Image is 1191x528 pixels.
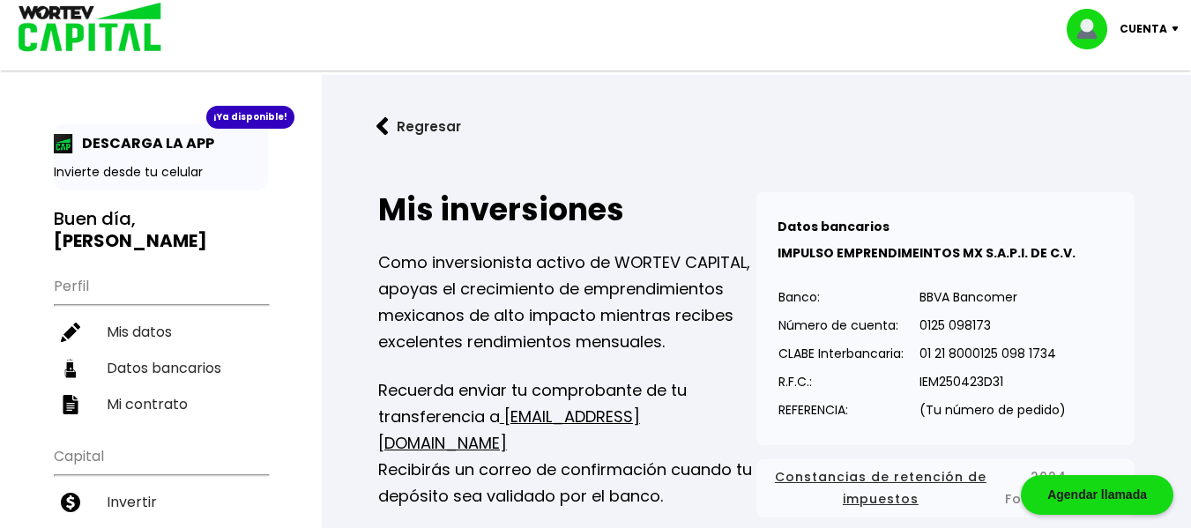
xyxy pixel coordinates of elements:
a: flecha izquierdaRegresar [350,103,1163,150]
a: Mis datos [54,314,268,350]
div: ¡Ya disponible! [206,106,294,129]
div: Agendar llamada [1021,475,1173,515]
p: Número de cuenta: [778,312,904,338]
b: Datos bancarios [778,218,890,235]
button: Regresar [350,103,488,150]
a: Invertir [54,484,268,520]
p: DESCARGA LA APP [73,132,214,154]
p: CLABE Interbancaria: [778,340,904,367]
p: R.F.C.: [778,368,904,395]
b: IMPULSO EMPRENDIMEINTOS MX S.A.P.I. DE C.V. [778,244,1076,262]
img: contrato-icon.f2db500c.svg [61,395,80,414]
a: Mi contrato [54,386,268,422]
p: (Tu número de pedido) [919,397,1066,423]
p: REFERENCIA: [778,397,904,423]
h3: Buen día, [54,208,268,252]
img: invertir-icon.b3b967d7.svg [61,493,80,512]
b: [PERSON_NAME] [54,228,207,253]
img: profile-image [1067,9,1120,49]
img: flecha izquierda [376,117,389,136]
ul: Perfil [54,266,268,422]
h2: Mis inversiones [378,192,756,227]
p: 0125 098173 [919,312,1066,338]
p: Como inversionista activo de WORTEV CAPITAL, apoyas el crecimiento de emprendimientos mexicanos d... [378,249,756,355]
img: editar-icon.952d3147.svg [61,323,80,342]
p: IEM250423D31 [919,368,1066,395]
img: icon-down [1167,26,1191,32]
p: Recuerda enviar tu comprobante de tu transferencia a Recibirás un correo de confirmación cuando t... [378,377,756,509]
p: Invierte desde tu celular [54,163,268,182]
p: Cuenta [1120,16,1167,42]
img: app-icon [54,134,73,153]
a: Datos bancarios [54,350,268,386]
span: Constancias de retención de impuestos [770,466,991,510]
img: datos-icon.10cf9172.svg [61,359,80,378]
p: BBVA Bancomer [919,284,1066,310]
p: Banco: [778,284,904,310]
button: Constancias de retención de impuestos2024 Formato zip [770,466,1120,510]
p: 01 21 8000125 098 1734 [919,340,1066,367]
a: [EMAIL_ADDRESS][DOMAIN_NAME] [378,405,640,454]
